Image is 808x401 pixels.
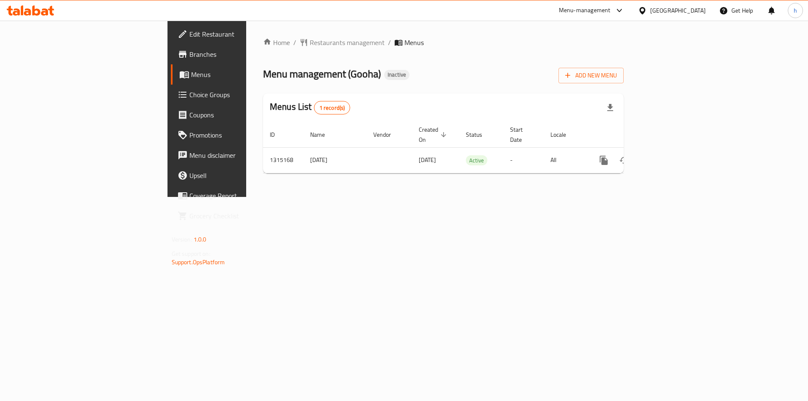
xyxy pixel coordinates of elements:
[171,85,303,105] a: Choice Groups
[310,37,385,48] span: Restaurants management
[419,125,449,145] span: Created On
[189,110,296,120] span: Coupons
[565,70,617,81] span: Add New Menu
[503,147,544,173] td: -
[587,122,681,148] th: Actions
[189,191,296,201] span: Coverage Report
[310,130,336,140] span: Name
[189,90,296,100] span: Choice Groups
[614,150,634,170] button: Change Status
[270,101,350,114] h2: Menus List
[194,234,207,245] span: 1.0.0
[171,64,303,85] a: Menus
[650,6,706,15] div: [GEOGRAPHIC_DATA]
[384,70,409,80] div: Inactive
[191,69,296,80] span: Menus
[189,150,296,160] span: Menu disclaimer
[559,5,611,16] div: Menu-management
[171,165,303,186] a: Upsell
[189,170,296,181] span: Upsell
[171,24,303,44] a: Edit Restaurant
[314,101,351,114] div: Total records count
[263,37,624,48] nav: breadcrumb
[189,211,296,221] span: Grocery Checklist
[189,29,296,39] span: Edit Restaurant
[510,125,534,145] span: Start Date
[171,105,303,125] a: Coupons
[373,130,402,140] span: Vendor
[171,44,303,64] a: Branches
[300,37,385,48] a: Restaurants management
[384,71,409,78] span: Inactive
[171,186,303,206] a: Coverage Report
[600,98,620,118] div: Export file
[171,145,303,165] a: Menu disclaimer
[172,257,225,268] a: Support.OpsPlatform
[419,154,436,165] span: [DATE]
[263,64,381,83] span: Menu management ( Gooha )
[189,49,296,59] span: Branches
[172,234,192,245] span: Version:
[314,104,350,112] span: 1 record(s)
[172,248,210,259] span: Get support on:
[550,130,577,140] span: Locale
[466,155,487,165] div: Active
[404,37,424,48] span: Menus
[388,37,391,48] li: /
[794,6,797,15] span: h
[466,156,487,165] span: Active
[466,130,493,140] span: Status
[270,130,286,140] span: ID
[558,68,624,83] button: Add New Menu
[303,147,367,173] td: [DATE]
[544,147,587,173] td: All
[171,206,303,226] a: Grocery Checklist
[189,130,296,140] span: Promotions
[263,122,681,173] table: enhanced table
[594,150,614,170] button: more
[171,125,303,145] a: Promotions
